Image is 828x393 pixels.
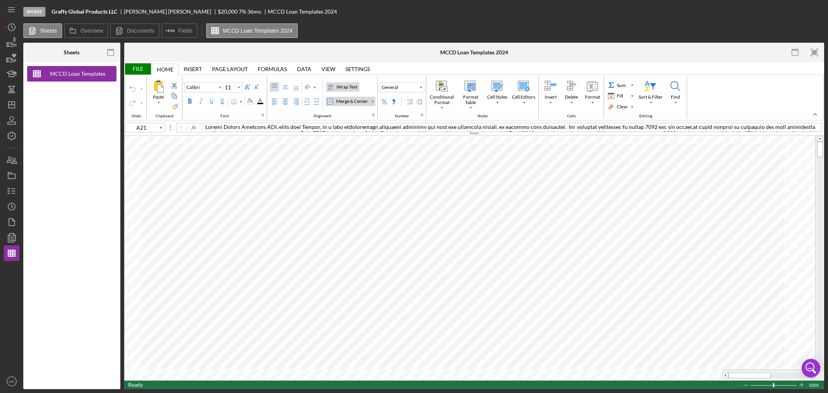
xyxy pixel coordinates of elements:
[637,78,665,109] div: Sort & Filter
[311,114,333,118] div: Alignment
[281,82,290,92] label: Middle Align
[40,28,57,34] label: Sheets
[281,97,290,106] label: Center Align
[27,66,116,82] button: MCCD Loan Templates 2024
[81,28,103,34] label: Overview
[178,28,193,34] label: Fields
[802,359,820,377] div: Open Intercom Messenger
[345,66,370,72] div: Settings
[154,114,175,118] div: Clipboard
[809,381,820,389] div: Zoom level
[52,9,117,15] b: Graffy Global Products LLC
[615,103,629,110] div: Clear
[565,114,578,118] div: Cells
[292,97,301,106] label: Right Align
[212,66,248,72] div: Page Layout
[321,66,335,72] div: View
[415,97,424,106] div: Decrease Decimal
[606,91,635,101] div: Fill
[312,97,321,106] div: Increase Indent
[380,97,389,106] div: Percent Style
[147,76,182,119] div: Clipboard
[583,94,602,101] div: Format
[370,112,377,118] div: indicatorAlignment
[773,383,774,387] div: Zoom
[128,381,143,388] span: Ready
[152,64,179,75] div: Home
[270,82,279,92] label: Top Align
[563,94,580,101] div: Delete
[665,78,686,109] div: Find
[182,76,267,119] div: Font
[428,78,456,110] div: Conditional Format
[229,97,244,106] div: Border
[247,9,261,15] div: 36 mo
[604,76,687,119] div: Editing
[405,97,415,106] div: Increase Decimal
[223,82,243,92] div: Font Size
[124,9,218,15] div: [PERSON_NAME] [PERSON_NAME]
[64,23,108,38] button: Overview
[380,82,424,92] div: Number Format
[245,97,255,106] div: Background Color
[9,379,15,384] text: MK
[292,82,301,92] label: Bottom Align
[170,102,180,111] label: Format Painter
[486,94,509,101] div: Cell Styles
[252,82,261,92] div: Decrease Font Size
[270,97,279,106] label: Left Align
[196,97,205,106] label: Italic
[268,9,337,15] div: MCCD Loan Templates 2024
[207,63,253,75] div: Page Layout
[615,82,627,89] div: Sum
[223,28,293,34] label: MCCD Loan Templates 2024
[23,23,62,38] button: Sheets
[380,84,399,91] div: General
[485,78,509,109] div: Cell Styles
[615,92,625,99] div: Fill
[440,49,508,56] div: MCCD Loan Templates 2024
[205,123,822,155] span: Loremi Dolors Ametcons ADI, elits doei Tempor, in u labo etdoloremagn aliquaeni adminimv qui nost...
[23,7,45,17] div: Intake
[219,114,231,118] div: Font
[128,381,143,389] div: In Ready mode
[606,102,635,111] div: Clear
[184,82,223,92] div: Font Family
[606,80,635,90] div: Sum
[206,23,298,38] button: MCCD Loan Templates 2024
[561,78,582,109] div: Delete
[64,49,80,56] div: Sheets
[510,94,537,101] div: Cell Editors
[110,23,160,38] button: Documents
[170,81,179,90] div: Cut
[297,66,311,72] div: Data
[179,63,207,75] div: Insert
[124,63,151,75] div: File
[253,63,292,75] div: Formulas
[161,23,198,38] button: Fields
[393,114,411,118] div: Number
[637,94,664,101] div: Sort & Filter
[798,381,805,389] div: Zoom In
[582,78,602,109] div: Format
[543,94,558,101] div: Insert
[47,66,109,82] div: MCCD Loan Templates 2024
[170,91,179,101] div: Copy
[303,83,318,92] div: Orientation
[243,82,252,92] div: Increase Font Size
[743,381,749,390] div: Zoom Out
[185,97,194,106] label: Bold
[151,94,165,101] div: Paste
[258,66,287,72] div: Formulas
[335,98,370,105] div: Merge & Center
[127,28,154,34] label: Documents
[130,114,143,118] div: Undo
[750,381,798,389] div: Zoom
[669,94,682,101] div: Find
[184,66,202,72] div: Insert
[428,94,455,106] div: Conditional Format
[637,114,654,118] div: Editing
[148,78,168,109] div: Paste All
[302,97,312,106] div: Decrease Indent
[607,92,629,100] div: Fill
